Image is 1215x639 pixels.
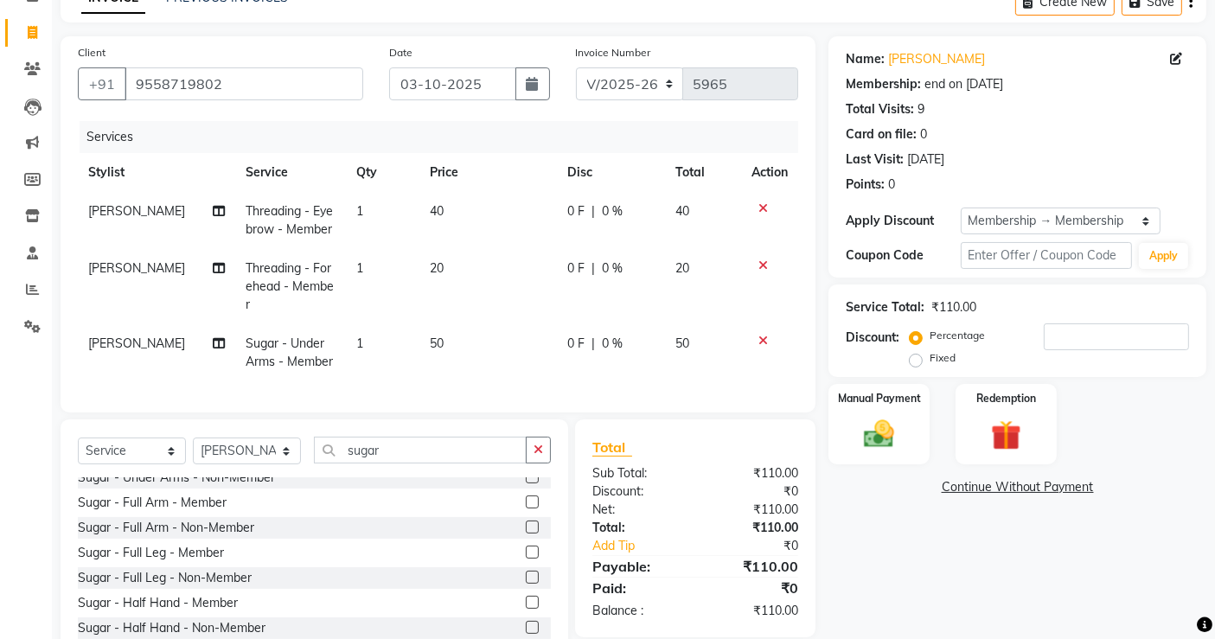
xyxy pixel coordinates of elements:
div: ₹110.00 [695,556,811,577]
span: Threading - Eyebrow - Member [246,203,333,237]
div: 0 [888,176,895,194]
span: Total [592,438,632,457]
div: ₹110.00 [695,464,811,482]
span: 40 [430,203,444,219]
span: | [592,202,595,220]
input: Search by Name/Mobile/Email/Code [125,67,363,100]
div: ₹110.00 [695,602,811,620]
span: 50 [430,335,444,351]
img: _gift.svg [982,417,1031,455]
div: ₹0 [695,578,811,598]
div: 0 [920,125,927,144]
label: Invoice Number [576,45,651,61]
button: +91 [78,67,126,100]
div: Total: [579,519,695,537]
button: Apply [1139,243,1188,269]
span: 1 [356,335,363,351]
div: Sugar - Under Arms - Non-Member [78,469,275,487]
div: Paid: [579,578,695,598]
div: Sub Total: [579,464,695,482]
span: 1 [356,203,363,219]
span: 0 F [567,202,585,220]
th: Disc [557,153,665,192]
div: ₹110.00 [695,519,811,537]
span: 20 [675,260,689,276]
label: Manual Payment [838,391,921,406]
span: 20 [430,260,444,276]
div: Apply Discount [846,212,960,230]
div: Total Visits: [846,100,914,118]
span: 0 % [602,259,623,278]
label: Percentage [930,328,985,343]
span: Threading - Forehead - Member [246,260,334,312]
span: [PERSON_NAME] [88,203,185,219]
div: Sugar - Full Leg - Non-Member [78,569,252,587]
th: Service [235,153,346,192]
a: [PERSON_NAME] [888,50,985,68]
div: Discount: [846,329,899,347]
div: ₹0 [695,482,811,501]
div: Net: [579,501,695,519]
div: Sugar - Half Hand - Non-Member [78,619,265,637]
div: Sugar - Full Leg - Member [78,544,224,562]
div: ₹110.00 [695,501,811,519]
span: 0 % [602,202,623,220]
a: Add Tip [579,537,714,555]
div: Coupon Code [846,246,960,265]
div: Balance : [579,602,695,620]
th: Price [419,153,557,192]
span: Sugar - Under Arms - Member [246,335,333,369]
div: Membership: [846,75,921,93]
div: Discount: [579,482,695,501]
img: _cash.svg [854,417,904,452]
th: Qty [346,153,419,192]
span: 0 F [567,259,585,278]
span: 40 [675,203,689,219]
label: Date [389,45,412,61]
div: Points: [846,176,885,194]
div: ₹110.00 [931,298,976,316]
div: Payable: [579,556,695,577]
label: Client [78,45,106,61]
div: 9 [918,100,924,118]
span: [PERSON_NAME] [88,260,185,276]
span: | [592,335,595,353]
th: Action [741,153,798,192]
div: [DATE] [907,150,944,169]
div: Last Visit: [846,150,904,169]
div: ₹0 [715,537,812,555]
input: Search or Scan [314,437,527,463]
span: 1 [356,260,363,276]
div: end on [DATE] [924,75,1003,93]
a: Continue Without Payment [832,478,1203,496]
span: 0 F [567,335,585,353]
input: Enter Offer / Coupon Code [961,242,1132,269]
div: Sugar - Full Arm - Member [78,494,227,512]
span: 0 % [602,335,623,353]
span: [PERSON_NAME] [88,335,185,351]
span: | [592,259,595,278]
span: 50 [675,335,689,351]
div: Card on file: [846,125,917,144]
th: Total [665,153,741,192]
div: Sugar - Half Hand - Member [78,594,238,612]
div: Name: [846,50,885,68]
div: Service Total: [846,298,924,316]
label: Redemption [976,391,1036,406]
label: Fixed [930,350,956,366]
div: Services [80,121,811,153]
th: Stylist [78,153,235,192]
div: Sugar - Full Arm - Non-Member [78,519,254,537]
